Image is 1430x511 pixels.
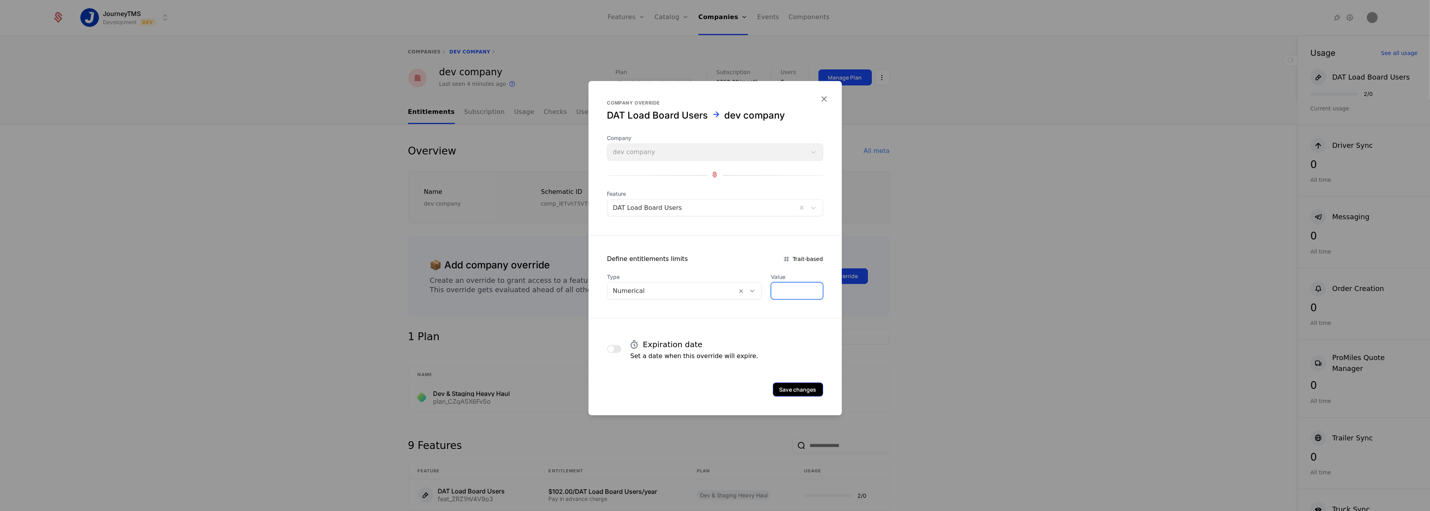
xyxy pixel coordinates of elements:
span: Trait-based [793,255,823,263]
div: DAT Load Board Users [607,109,708,122]
span: Company [607,134,823,142]
div: Company override [607,100,823,106]
div: dev company [725,109,785,122]
h4: Expiration date [643,339,703,350]
span: Feature [607,190,823,198]
div: Define entitlements limits [607,254,688,264]
p: Set a date when this override will expire. [631,351,758,361]
label: Value [771,273,823,281]
button: Save changes [773,383,823,397]
span: Type [607,273,762,281]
